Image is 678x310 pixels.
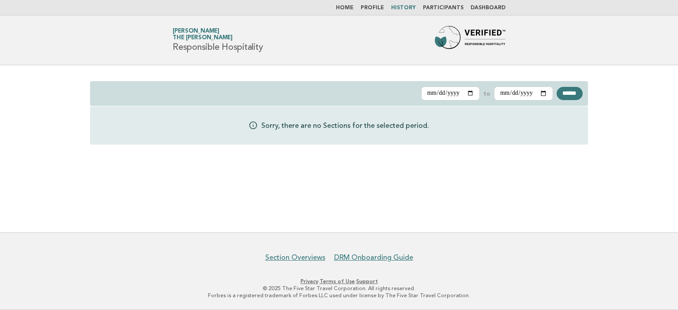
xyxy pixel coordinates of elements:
a: History [391,5,416,11]
p: © 2025 The Five Star Travel Corporation. All rights reserved. [69,285,609,292]
a: Privacy [301,278,318,284]
a: DRM Onboarding Guide [334,253,413,262]
a: Home [336,5,354,11]
a: Support [356,278,378,284]
p: · · [69,278,609,285]
img: Forbes Travel Guide [435,26,505,54]
p: Forbes is a registered trademark of Forbes LLC used under license by The Five Star Travel Corpora... [69,292,609,299]
a: Dashboard [471,5,505,11]
span: The [PERSON_NAME] [173,35,233,41]
a: Terms of Use [320,278,355,284]
a: Section Overviews [265,253,325,262]
h1: Responsible Hospitality [173,29,263,52]
a: Participants [423,5,463,11]
a: Profile [361,5,384,11]
label: to [483,90,490,97]
p: Sorry, there are no Sections for the selected period. [261,120,429,131]
a: [PERSON_NAME]The [PERSON_NAME] [173,28,233,41]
